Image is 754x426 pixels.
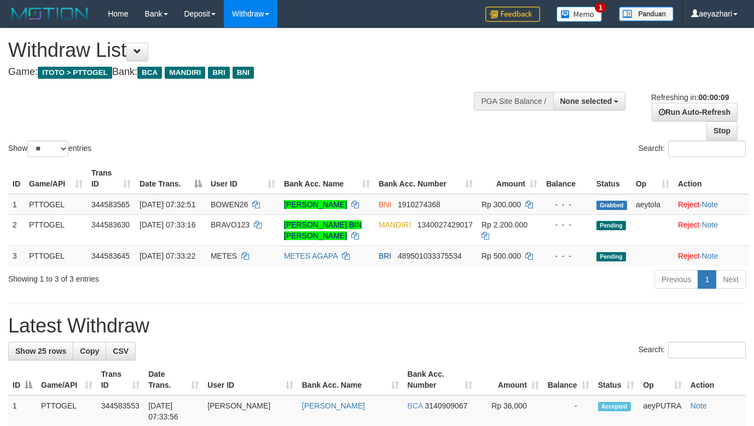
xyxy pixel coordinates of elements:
[8,39,492,61] h1: Withdraw List
[674,163,749,194] th: Action
[678,220,700,229] a: Reject
[639,141,746,157] label: Search:
[25,194,87,215] td: PTTOGEL
[594,364,639,395] th: Status: activate to sort column ascending
[8,246,25,266] td: 3
[560,97,612,106] span: None selected
[595,3,606,13] span: 1
[639,342,746,358] label: Search:
[8,364,37,395] th: ID: activate to sort column descending
[686,364,746,395] th: Action
[556,7,602,22] img: Button%20Memo.svg
[701,200,718,209] a: Note
[543,364,594,395] th: Balance: activate to sort column ascending
[38,67,112,79] span: ITOTO > PTTOGEL
[211,220,250,229] span: BRAVO123
[97,364,144,395] th: Trans ID: activate to sort column ascending
[678,200,700,209] a: Reject
[8,5,91,22] img: MOTION_logo.png
[25,163,87,194] th: Game/API: activate to sort column ascending
[8,269,306,284] div: Showing 1 to 3 of 3 entries
[91,252,130,260] span: 344583645
[592,163,631,194] th: Status
[546,199,588,210] div: - - -
[8,342,73,360] a: Show 25 rows
[211,252,237,260] span: METES
[140,220,195,229] span: [DATE] 07:33:16
[208,67,229,79] span: BRI
[631,194,674,215] td: aeytola
[8,141,91,157] label: Show entries
[668,342,746,358] input: Search:
[652,103,738,121] a: Run Auto-Refresh
[482,200,521,209] span: Rp 300.000
[73,342,106,360] a: Copy
[165,67,205,79] span: MANDIRI
[408,401,423,410] span: BCA
[8,315,746,337] h1: Latest Withdraw
[619,7,674,21] img: panduan.png
[654,270,698,289] a: Previous
[678,252,700,260] a: Reject
[137,67,162,79] span: BCA
[284,200,347,209] a: [PERSON_NAME]
[631,163,674,194] th: Op: activate to sort column ascending
[674,246,749,266] td: ·
[639,364,686,395] th: Op: activate to sort column ascending
[379,252,391,260] span: BRI
[477,364,543,395] th: Amount: activate to sort column ascending
[87,163,135,194] th: Trans ID: activate to sort column ascending
[474,92,553,110] div: PGA Site Balance /
[91,200,130,209] span: 344583565
[701,220,718,229] a: Note
[280,163,374,194] th: Bank Acc. Name: activate to sort column ascending
[233,67,254,79] span: BNI
[477,163,542,194] th: Amount: activate to sort column ascending
[284,220,362,240] a: [PERSON_NAME] BIN [PERSON_NAME]
[379,200,391,209] span: BNI
[298,364,403,395] th: Bank Acc. Name: activate to sort column ascending
[206,163,280,194] th: User ID: activate to sort column ascending
[542,163,592,194] th: Balance
[8,163,25,194] th: ID
[398,200,440,209] span: Copy 1910274368 to clipboard
[144,364,203,395] th: Date Trans.: activate to sort column ascending
[91,220,130,229] span: 344583630
[668,141,746,157] input: Search:
[674,214,749,246] td: ·
[140,252,195,260] span: [DATE] 07:33:22
[596,221,626,230] span: Pending
[691,401,707,410] a: Note
[598,402,631,411] span: Accepted
[284,252,338,260] a: METES AGAPA
[546,250,588,261] div: - - -
[8,214,25,246] td: 2
[8,67,492,78] h4: Game: Bank:
[113,347,129,355] span: CSV
[80,347,99,355] span: Copy
[403,364,477,395] th: Bank Acc. Number: activate to sort column ascending
[706,121,738,140] a: Stop
[203,364,298,395] th: User ID: activate to sort column ascending
[417,220,473,229] span: Copy 1340027429017 to clipboard
[485,7,540,22] img: Feedback.jpg
[596,252,626,261] span: Pending
[106,342,136,360] a: CSV
[546,219,588,230] div: - - -
[553,92,626,110] button: None selected
[701,252,718,260] a: Note
[651,93,729,102] span: Refreshing in:
[425,401,467,410] span: Copy 3140909067 to clipboard
[15,347,66,355] span: Show 25 rows
[379,220,411,229] span: MANDIRI
[135,163,206,194] th: Date Trans.: activate to sort column descending
[596,201,627,210] span: Grabbed
[374,163,477,194] th: Bank Acc. Number: activate to sort column ascending
[674,194,749,215] td: ·
[25,246,87,266] td: PTTOGEL
[8,194,25,215] td: 1
[482,252,521,260] span: Rp 500.000
[140,200,195,209] span: [DATE] 07:32:51
[698,93,729,102] strong: 00:00:09
[482,220,527,229] span: Rp 2.200.000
